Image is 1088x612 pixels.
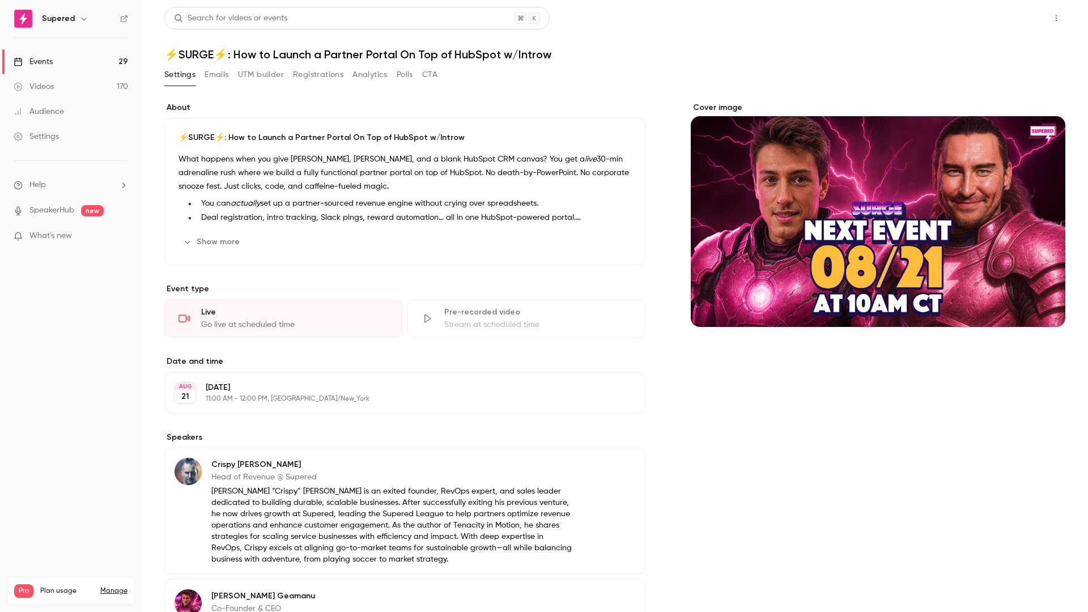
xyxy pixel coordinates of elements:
section: Cover image [691,102,1065,327]
button: Share [993,7,1038,29]
div: AUG [175,382,195,390]
span: Pro [14,584,33,598]
p: Head of Revenue @ Supered [211,471,572,483]
div: Pre-recorded videoStream at scheduled time [407,299,646,338]
em: actually [231,199,260,207]
label: About [164,102,645,113]
iframe: Noticeable Trigger [114,231,128,241]
button: UTM builder [238,66,284,84]
button: Registrations [293,66,343,84]
p: 11:00 AM - 12:00 PM, [GEOGRAPHIC_DATA]/New_York [206,394,585,403]
button: Show more [178,233,246,251]
span: new [81,205,104,216]
div: Stream at scheduled time [444,319,632,330]
button: Settings [164,66,195,84]
label: Cover image [691,102,1065,113]
a: SpeakerHub [29,205,74,216]
p: Crispy [PERSON_NAME] [211,459,572,470]
button: Analytics [352,66,388,84]
div: Audience [14,106,64,117]
div: Go live at scheduled time [201,319,389,330]
li: Deal registration, intro tracking, Slack pings, reward automation… all in one HubSpot-powered por... [197,212,631,224]
div: Crispy BarnettCrispy [PERSON_NAME]Head of Revenue @ Supered[PERSON_NAME] “Crispy” [PERSON_NAME] i... [164,448,645,575]
div: Live [201,307,389,318]
button: Polls [397,66,413,84]
p: ⚡️SURGE⚡️: How to Launch a Partner Portal On Top of HubSpot w/Introw [178,132,631,143]
img: Supered [14,10,32,28]
div: Search for videos or events [174,12,287,24]
p: 21 [181,391,189,402]
span: What's new [29,230,72,242]
em: live [585,155,597,163]
label: Speakers [164,432,645,443]
div: Pre-recorded video [444,307,632,318]
span: Plan usage [40,586,93,596]
button: CTA [422,66,437,84]
div: Events [14,56,53,67]
p: [DATE] [206,382,585,393]
li: help-dropdown-opener [14,179,128,191]
div: Videos [14,81,54,92]
div: Settings [14,131,59,142]
p: Event type [164,283,645,295]
p: [PERSON_NAME] Geamanu [211,590,572,602]
img: Crispy Barnett [175,458,202,485]
button: Emails [205,66,228,84]
label: Date and time [164,356,645,367]
div: LiveGo live at scheduled time [164,299,403,338]
p: [PERSON_NAME] “Crispy” [PERSON_NAME] is an exited founder, RevOps expert, and sales leader dedica... [211,486,572,565]
span: Help [29,179,46,191]
h6: Supered [42,13,75,24]
a: Manage [100,586,127,596]
li: You can set up a partner-sourced revenue engine without crying over spreadsheets. [197,198,631,210]
p: What happens when you give [PERSON_NAME], [PERSON_NAME], and a blank HubSpot CRM canvas? You get ... [178,152,631,193]
h1: ⚡️SURGE⚡️: How to Launch a Partner Portal On Top of HubSpot w/Introw [164,48,1065,61]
